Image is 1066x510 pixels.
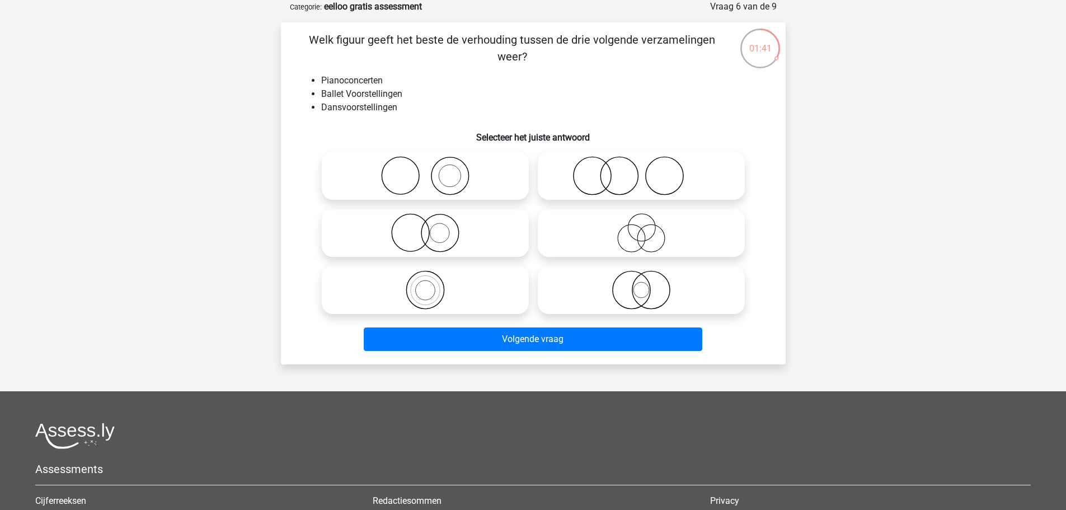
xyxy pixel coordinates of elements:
[321,101,768,114] li: Dansvoorstellingen
[710,495,739,506] a: Privacy
[35,462,1031,476] h5: Assessments
[321,74,768,87] li: Pianoconcerten
[321,87,768,101] li: Ballet Voorstellingen
[299,123,768,143] h6: Selecteer het juiste antwoord
[35,423,115,449] img: Assessly logo
[373,495,442,506] a: Redactiesommen
[290,3,322,11] small: Categorie:
[324,1,422,12] strong: eelloo gratis assessment
[739,27,781,55] div: 01:41
[364,327,702,351] button: Volgende vraag
[35,495,86,506] a: Cijferreeksen
[299,31,726,65] p: Welk figuur geeft het beste de verhouding tussen de drie volgende verzamelingen weer?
